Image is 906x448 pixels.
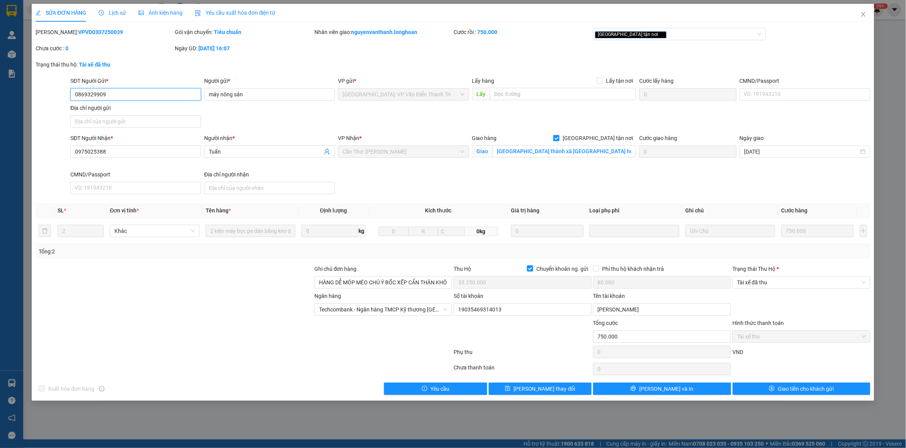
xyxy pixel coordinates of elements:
[505,386,510,392] span: save
[314,293,341,299] label: Ngân hàng
[489,383,592,395] button: save[PERSON_NAME] thay đổi
[593,303,731,316] input: Tên tài khoản
[110,207,139,214] span: Đơn vị tính
[65,45,68,51] b: 0
[319,304,447,315] span: Techcombank - Ngân hàng TMCP Kỹ thương Việt Nam
[639,385,693,393] span: [PERSON_NAME] và In
[204,134,335,142] div: Người nhận
[195,10,276,16] span: Yêu cầu xuất hóa đơn điện tử
[514,385,575,393] span: [PERSON_NAME] thay đổi
[737,331,865,342] span: Tài xế thu
[324,149,330,155] span: user-add
[338,77,469,85] div: VP gửi
[422,386,427,392] span: exclamation-circle
[358,225,365,237] span: kg
[36,10,86,16] span: SỬA ĐƠN HÀNG
[58,207,64,214] span: SL
[338,135,359,141] span: VP Nhận
[472,145,493,157] span: Giao
[631,386,636,392] span: printer
[39,247,350,256] div: Tổng: 2
[533,265,592,273] span: Chuyển khoản ng. gửi
[781,207,808,214] span: Cước hàng
[853,4,874,26] button: Close
[587,203,682,218] th: Loại phụ phí
[732,320,784,326] label: Hình thức thanh toán
[778,385,834,393] span: Giao tiền cho khách gửi
[70,170,201,179] div: CMND/Passport
[454,28,591,36] div: Cước rồi :
[454,303,591,316] input: Số tài khoản
[114,225,195,237] span: Khác
[860,11,867,17] span: close
[472,88,490,100] span: Lấy
[70,134,201,142] div: SĐT Người Nhận
[639,145,737,158] input: Cước giao hàng
[733,383,870,395] button: dollarGiao tiền cho khách gửi
[744,147,859,156] input: Ngày giao
[511,225,584,237] input: 0
[493,145,636,157] input: Giao tận nơi
[737,277,865,288] span: Tài xế đã thu
[511,207,540,214] span: Giá trị hàng
[599,265,667,273] span: Phí thu hộ khách nhận trả
[860,225,867,237] button: plus
[99,386,104,392] span: info-circle
[175,28,312,36] div: Gói vận chuyển:
[740,135,764,141] label: Ngày giao
[593,320,618,326] span: Tổng cước
[138,10,144,15] span: picture
[639,135,677,141] label: Cước giao hàng
[314,28,452,36] div: Nhân viên giao:
[36,28,173,36] div: [PERSON_NAME]:
[595,31,667,38] span: [GEOGRAPHIC_DATA] tận nơi
[686,225,775,237] input: Ghi Chú
[430,385,449,393] span: Yêu cầu
[472,78,495,84] span: Lấy hàng
[379,227,409,236] input: D
[603,77,636,85] span: Lấy tận nơi
[138,10,183,16] span: Ảnh kiện hàng
[343,89,464,100] span: Hà Nội: VP Văn Điển Thanh Trì
[454,293,483,299] label: Số tài khoản
[214,29,241,35] b: Tiêu chuẩn
[732,349,743,355] span: VND
[593,383,731,395] button: printer[PERSON_NAME] và In
[682,203,778,218] th: Ghi chú
[477,29,497,35] b: 750.000
[204,77,335,85] div: Người gửi
[639,78,674,84] label: Cước lấy hàng
[408,227,438,236] input: R
[36,60,208,69] div: Trạng thái thu hộ:
[453,363,592,377] div: Chưa thanh toán
[465,227,498,236] span: 0kg
[425,207,451,214] span: Kích thước
[39,225,51,237] button: delete
[490,88,636,100] input: Dọc đường
[198,45,230,51] b: [DATE] 16:07
[781,225,854,237] input: 0
[45,385,97,393] span: Xuất hóa đơn hàng
[195,10,201,16] img: icon
[732,265,870,273] div: Trạng thái Thu Hộ
[769,386,775,392] span: dollar
[79,62,111,68] b: Tài xế đã thu
[36,44,173,53] div: Chưa cước :
[438,227,465,236] input: C
[740,77,870,85] div: CMND/Passport
[204,182,335,194] input: Địa chỉ của người nhận
[175,44,312,53] div: Ngày GD:
[99,10,104,15] span: clock-circle
[384,383,487,395] button: exclamation-circleYêu cầu
[343,146,464,157] span: Cần Thơ: Kho Ninh Kiều
[206,207,231,214] span: Tên hàng
[204,170,335,179] div: Địa chỉ người nhận
[639,88,737,101] input: Cước lấy hàng
[314,266,357,272] label: Ghi chú đơn hàng
[320,207,347,214] span: Định lượng
[70,104,201,112] div: Địa chỉ người gửi
[70,115,201,128] input: Địa chỉ của người gửi
[454,266,471,272] span: Thu Hộ
[314,276,452,289] input: Ghi chú đơn hàng
[472,135,497,141] span: Giao hàng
